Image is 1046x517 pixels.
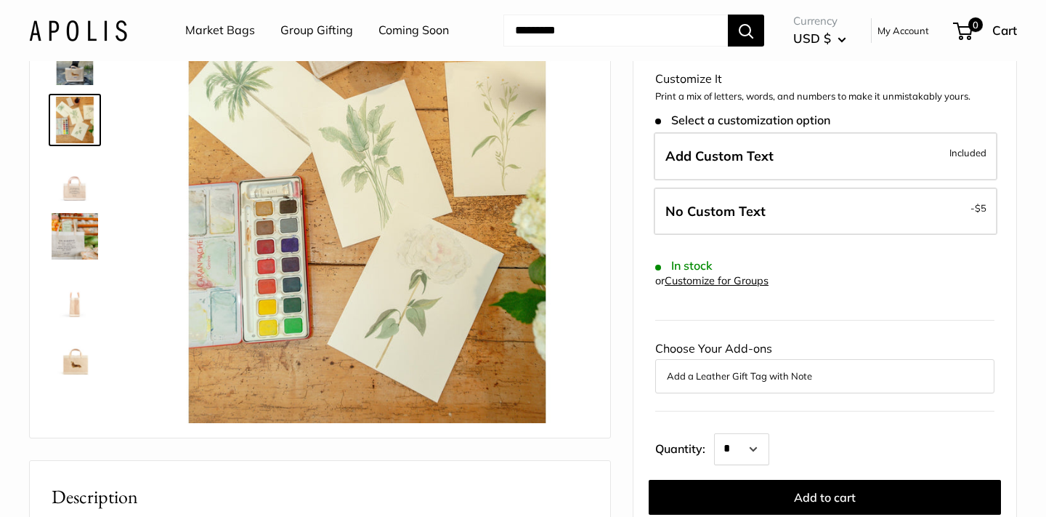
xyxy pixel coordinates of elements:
[52,271,98,318] img: description_Side view of the Petite Market Bag
[954,19,1017,42] a: 0 Cart
[665,148,774,164] span: Add Custom Text
[655,89,994,104] p: Print a mix of letters, words, and numbers to make it unmistakably yours.
[655,259,713,273] span: In stock
[49,94,101,146] a: description_The artist's desk in Ventura CA
[728,15,764,47] button: Search
[185,20,255,41] a: Market Bags
[992,23,1017,38] span: Cart
[52,213,98,260] img: description_Elevated any trip to the market
[667,367,983,385] button: Add a Leather Gift Tag with Note
[665,203,766,220] span: No Custom Text
[503,15,728,47] input: Search...
[280,20,353,41] a: Group Gifting
[52,97,98,143] img: description_The artist's desk in Ventura CA
[49,152,101,204] a: description_Seal of authenticity printed on the backside of every bag.
[793,27,846,50] button: USD $
[49,36,101,88] a: Petite Market Bag in Natural Dachshund
[655,271,769,291] div: or
[654,132,997,180] label: Add Custom Text
[665,274,769,287] a: Customize for Groups
[877,22,929,39] a: My Account
[970,199,986,217] span: -
[52,483,588,511] h2: Description
[655,429,714,465] label: Quantity:
[49,210,101,262] a: description_Elevated any trip to the market
[49,268,101,321] a: description_Side view of the Petite Market Bag
[655,113,830,127] span: Select a customization option
[29,20,127,41] img: Apolis
[968,17,983,32] span: 0
[52,155,98,201] img: description_Seal of authenticity printed on the backside of every bag.
[49,326,101,379] a: Petite Market Bag in Natural Dachshund
[52,39,98,85] img: Petite Market Bag in Natural Dachshund
[655,338,994,393] div: Choose Your Add-ons
[654,188,997,236] label: Leave Blank
[655,68,994,90] div: Customize It
[793,31,831,46] span: USD $
[378,20,449,41] a: Coming Soon
[949,144,986,161] span: Included
[793,11,846,31] span: Currency
[52,329,98,376] img: Petite Market Bag in Natural Dachshund
[649,480,1001,515] button: Add to cart
[975,202,986,214] span: $5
